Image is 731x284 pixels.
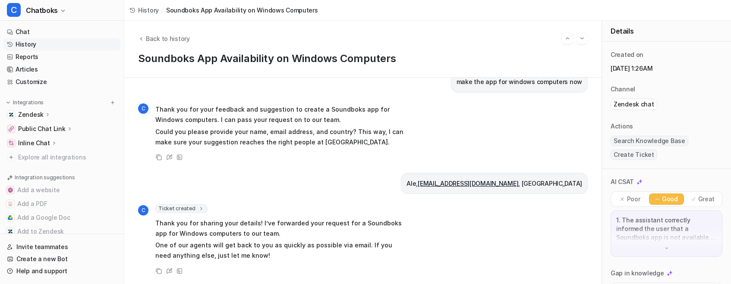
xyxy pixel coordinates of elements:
[611,136,688,146] span: Search Knowledge Base
[616,216,717,242] p: 1. The assistant correctly informed the user that a Soundboks app is not available for Windows or...
[611,122,633,131] p: Actions
[611,64,722,73] p: [DATE] 1:26AM
[8,201,13,206] img: Add a PDF
[3,76,120,88] a: Customize
[161,6,164,15] span: /
[3,211,120,225] button: Add a Google DocAdd a Google Doc
[110,100,116,106] img: menu_add.svg
[18,110,44,119] p: Zendesk
[7,3,21,17] span: C
[406,178,582,189] p: Ale, , [GEOGRAPHIC_DATA]
[3,98,46,107] button: Integrations
[3,26,120,38] a: Chat
[5,100,11,106] img: expand menu
[3,63,120,75] a: Articles
[9,112,14,117] img: Zendesk
[3,183,120,197] button: Add a websiteAdd a website
[562,33,573,44] button: Go to previous session
[155,218,408,239] p: Thank you for sharing your details! I’ve forwarded your request for a Soundboks app for Windows c...
[9,140,14,146] img: Inline Chat
[564,34,570,42] img: Previous session
[138,6,159,15] span: History
[611,85,635,94] p: Channel
[155,240,408,261] p: One of our agents will get back to you as quickly as possible via email. If you need anything els...
[8,215,13,220] img: Add a Google Doc
[611,50,643,59] p: Created on
[3,197,120,211] button: Add a PDFAdd a PDF
[166,6,318,15] span: Soundboks App Availability on Windows Computers
[15,174,75,181] p: Integration suggestions
[3,265,120,277] a: Help and support
[3,151,120,163] a: Explore all integrations
[146,34,190,43] span: Back to history
[579,34,585,42] img: Next session
[611,269,664,278] p: Gap in knowledge
[8,187,13,193] img: Add a website
[3,38,120,50] a: History
[3,51,120,63] a: Reports
[129,6,159,15] a: History
[155,204,208,213] span: Ticket created
[155,104,408,125] p: Thank you for your feedback and suggestion to create a Soundboks app for Windows computers. I can...
[155,127,408,147] p: Could you please provide your name, email address, and country? This way, I can make sure your su...
[457,77,582,87] p: make the app for windows computers now
[662,195,678,203] p: Good
[627,195,640,203] p: Poor
[602,21,731,42] div: Details
[3,241,120,253] a: Invite teammates
[26,4,58,16] span: Chatboks
[18,150,117,164] span: Explore all integrations
[13,99,44,106] p: Integrations
[3,225,120,238] button: Add to ZendeskAdd to Zendesk
[18,139,50,147] p: Inline Chat
[577,33,588,44] button: Go to next session
[418,180,518,187] a: [EMAIL_ADDRESS][DOMAIN_NAME]
[138,205,148,215] span: C
[611,150,657,160] span: Create Ticket
[138,34,190,43] button: Back to history
[611,178,634,186] p: AI CSAT
[698,195,715,203] p: Great
[18,125,66,133] p: Public Chat Link
[664,245,670,251] img: down-arrow
[3,253,120,265] a: Create a new Bot
[7,153,16,162] img: explore all integrations
[8,229,13,234] img: Add to Zendesk
[138,53,588,65] h1: Soundboks App Availability on Windows Computers
[138,103,148,114] span: C
[614,100,654,109] p: Zendesk chat
[9,126,14,131] img: Public Chat Link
